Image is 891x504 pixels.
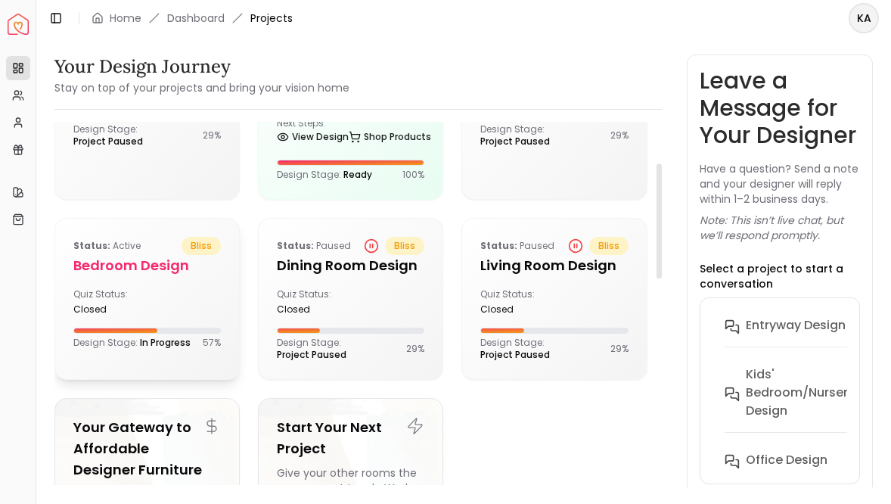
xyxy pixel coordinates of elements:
[277,255,424,276] h5: Dining Room design
[73,303,141,316] div: closed
[343,168,372,181] span: Ready
[277,126,349,148] a: View Design
[277,169,372,181] p: Design Stage:
[8,14,29,35] img: Spacejoy Logo
[277,337,406,361] p: Design Stage:
[480,337,610,361] p: Design Stage:
[480,237,554,255] p: Paused
[610,129,629,142] p: 29 %
[110,11,141,26] a: Home
[849,3,879,33] button: KA
[480,303,548,316] div: closed
[700,161,861,207] p: Have a question? Send a note and your designer will reply within 1–2 business days.
[73,288,141,316] div: Quiz Status:
[700,67,861,149] h3: Leave a Message for Your Designer
[700,213,861,243] p: Note: This isn’t live chat, but we’ll respond promptly.
[73,239,110,252] b: Status:
[277,348,346,361] span: Project Paused
[480,239,517,252] b: Status:
[182,237,221,255] span: bliss
[203,337,221,349] p: 57 %
[746,366,855,420] h6: Kids' Bedroom/Nursery design
[250,11,293,26] span: Projects
[54,80,349,95] small: Stay on top of your projects and bring your vision home
[73,123,203,148] p: Design Stage:
[610,343,629,355] p: 29 %
[277,288,345,316] div: Quiz Status:
[92,11,293,26] nav: breadcrumb
[277,303,345,316] div: closed
[406,343,424,355] p: 29 %
[73,255,221,276] h5: Bedroom design
[480,123,610,148] p: Design Stage:
[73,237,141,255] p: active
[73,135,143,148] span: Project Paused
[589,237,629,255] span: bliss
[277,417,424,459] h5: Start Your Next Project
[700,261,861,291] p: Select a project to start a conversation
[167,11,225,26] a: Dashboard
[8,14,29,35] a: Spacejoy
[73,337,191,349] p: Design Stage:
[203,129,221,142] p: 29 %
[746,316,846,334] h6: entryway design
[568,238,583,254] div: Project Paused
[480,135,550,148] span: Project Paused
[364,238,379,254] div: Project Paused
[140,336,191,349] span: In Progress
[402,169,424,181] p: 100 %
[54,54,349,79] h3: Your Design Journey
[480,288,548,316] div: Quiz Status:
[277,237,351,255] p: Paused
[480,348,550,361] span: Project Paused
[277,117,424,148] div: Next Steps:
[850,5,877,32] span: KA
[385,237,424,255] span: bliss
[277,239,314,252] b: Status:
[480,255,628,276] h5: Living Room design
[746,451,827,469] h6: Office design
[349,126,431,148] a: Shop Products
[73,417,221,481] h5: Your Gateway to Affordable Designer Furniture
